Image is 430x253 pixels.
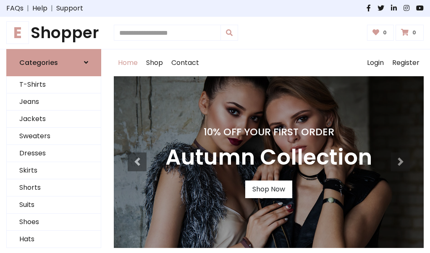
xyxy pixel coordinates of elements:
[7,128,101,145] a: Sweaters
[6,23,101,42] h1: Shopper
[7,93,101,111] a: Jeans
[6,3,24,13] a: FAQs
[24,3,32,13] span: |
[56,3,83,13] a: Support
[32,3,47,13] a: Help
[167,49,203,76] a: Contact
[6,21,29,44] span: E
[7,162,101,179] a: Skirts
[142,49,167,76] a: Shop
[6,49,101,76] a: Categories
[7,111,101,128] a: Jackets
[367,25,394,41] a: 0
[114,49,142,76] a: Home
[7,214,101,231] a: Shoes
[7,145,101,162] a: Dresses
[6,23,101,42] a: EShopper
[165,145,372,170] h3: Autumn Collection
[381,29,389,36] span: 0
[19,59,58,67] h6: Categories
[165,126,372,138] h4: 10% Off Your First Order
[7,231,101,248] a: Hats
[7,179,101,196] a: Shorts
[396,25,424,41] a: 0
[7,196,101,214] a: Suits
[363,49,388,76] a: Login
[388,49,424,76] a: Register
[7,76,101,93] a: T-Shirts
[410,29,418,36] span: 0
[47,3,56,13] span: |
[245,181,292,198] a: Shop Now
